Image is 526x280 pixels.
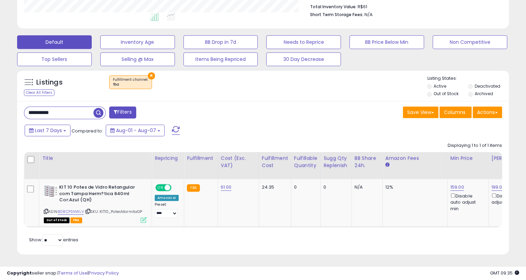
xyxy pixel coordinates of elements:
[266,52,341,66] button: 30 Day Decrease
[475,91,493,97] label: Archived
[85,209,142,214] span: | SKU: KIT10_PotesMarmitaGP
[72,128,103,134] span: Compared to:
[113,77,148,87] span: Fulfillment channel :
[266,35,341,49] button: Needs to Reprice
[294,184,315,190] div: 0
[294,155,318,169] div: Fulfillable Quantity
[434,91,459,97] label: Out of Stock
[183,35,258,49] button: BB Drop in 7d
[36,78,63,87] h5: Listings
[221,155,256,169] div: Cost (Exc. VAT)
[403,106,438,118] button: Save View
[156,185,165,191] span: ON
[310,4,356,10] b: Total Inventory Value:
[450,184,464,191] a: 159.00
[221,184,232,191] a: 61.00
[17,35,92,49] button: Default
[323,184,346,190] div: 0
[7,270,119,277] div: seller snap | |
[262,155,288,169] div: Fulfillment Cost
[427,75,509,82] p: Listing States:
[491,184,505,191] a: 199.00
[155,202,179,218] div: Preset:
[355,184,377,190] div: N/A
[320,152,351,179] th: Please note that this number is a calculation based on your required days of coverage and your ve...
[473,106,502,118] button: Actions
[59,270,88,276] a: Terms of Use
[58,209,84,215] a: B08CPSNWLV
[170,185,181,191] span: OFF
[310,12,363,17] b: Short Term Storage Fees:
[44,217,69,223] span: All listings that are currently out of stock and unavailable for purchase on Amazon
[323,155,349,169] div: Sugg Qty Replenish
[44,184,57,198] img: 51zxbj17A2L._SL40_.jpg
[450,192,483,212] div: Disable auto adjust min
[59,184,142,205] b: KIT 10 Potes de Vidro Retangular com Tampa Herm?tica 640ml Cor:Azul (QH)
[42,155,149,162] div: Title
[35,127,62,134] span: Last 7 Days
[116,127,156,134] span: Aug-01 - Aug-07
[475,83,500,89] label: Deactivated
[187,184,200,192] small: FBA
[262,184,286,190] div: 24.35
[44,184,146,222] div: ASIN:
[448,142,502,149] div: Displaying 1 to 1 of 1 items
[385,162,389,168] small: Amazon Fees.
[155,155,181,162] div: Repricing
[183,52,258,66] button: Items Being Repriced
[385,155,445,162] div: Amazon Fees
[29,237,78,243] span: Show: entries
[155,195,179,201] div: Amazon AI
[100,52,175,66] button: Selling @ Max
[310,2,497,10] li: R$61
[109,106,136,118] button: Filters
[433,35,507,49] button: Non Competitive
[113,82,148,87] div: fba
[355,155,380,169] div: BB Share 24h.
[450,155,486,162] div: Min Price
[17,52,92,66] button: Top Sellers
[148,72,155,79] button: ×
[444,109,465,116] span: Columns
[385,184,442,190] div: 12%
[439,106,472,118] button: Columns
[7,270,32,276] strong: Copyright
[89,270,119,276] a: Privacy Policy
[100,35,175,49] button: Inventory Age
[349,35,424,49] button: BB Price Below Min
[434,83,446,89] label: Active
[25,125,70,136] button: Last 7 Days
[106,125,165,136] button: Aug-01 - Aug-07
[364,11,372,18] span: N/A
[187,155,215,162] div: Fulfillment
[24,89,54,96] div: Clear All Filters
[70,217,82,223] span: FBA
[490,270,519,276] span: 2025-08-15 09:35 GMT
